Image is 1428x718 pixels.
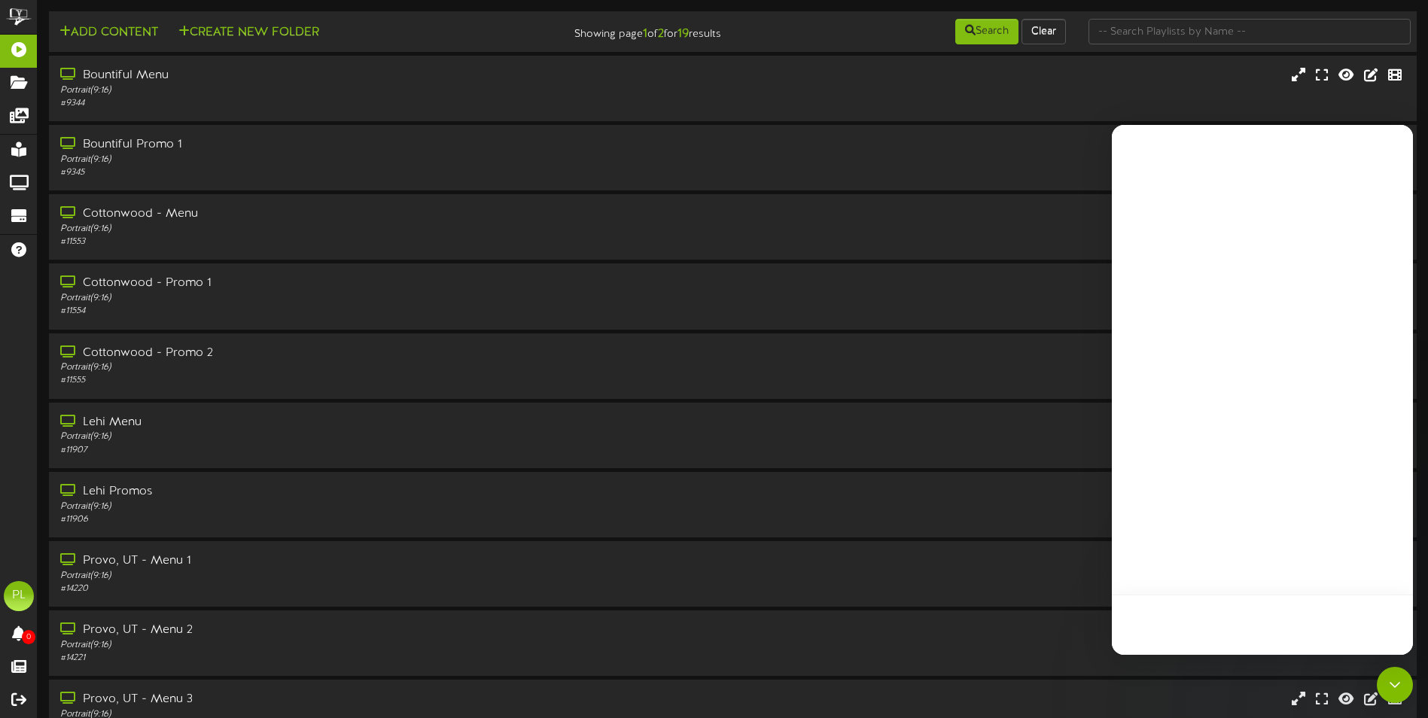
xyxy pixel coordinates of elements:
[60,236,607,248] div: # 11553
[60,483,607,500] div: Lehi Promos
[60,67,607,84] div: Bountiful Menu
[60,622,607,639] div: Provo, UT - Menu 2
[4,581,34,611] div: PL
[503,17,732,43] div: Showing page of for results
[60,275,607,292] div: Cottonwood - Promo 1
[60,552,607,570] div: Provo, UT - Menu 1
[60,500,607,513] div: Portrait ( 9:16 )
[60,223,607,236] div: Portrait ( 9:16 )
[1377,667,1413,703] div: Open Intercom Messenger
[60,345,607,362] div: Cottonwood - Promo 2
[60,84,607,97] div: Portrait ( 9:16 )
[174,23,324,42] button: Create New Folder
[60,166,607,179] div: # 9345
[60,444,607,457] div: # 11907
[1089,19,1411,44] input: -- Search Playlists by Name --
[60,513,607,526] div: # 11906
[55,23,163,42] button: Add Content
[955,19,1018,44] button: Search
[60,136,607,154] div: Bountiful Promo 1
[60,292,607,305] div: Portrait ( 9:16 )
[60,570,607,583] div: Portrait ( 9:16 )
[60,583,607,595] div: # 14220
[60,374,607,387] div: # 11555
[60,639,607,652] div: Portrait ( 9:16 )
[60,652,607,665] div: # 14221
[60,154,607,166] div: Portrait ( 9:16 )
[60,305,607,318] div: # 11554
[60,414,607,431] div: Lehi Menu
[643,27,647,41] strong: 1
[22,630,35,644] span: 0
[60,97,607,110] div: # 9344
[60,205,607,223] div: Cottonwood - Menu
[1022,19,1066,44] button: Clear
[60,691,607,708] div: Provo, UT - Menu 3
[658,27,664,41] strong: 2
[60,361,607,374] div: Portrait ( 9:16 )
[60,430,607,443] div: Portrait ( 9:16 )
[677,27,689,41] strong: 19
